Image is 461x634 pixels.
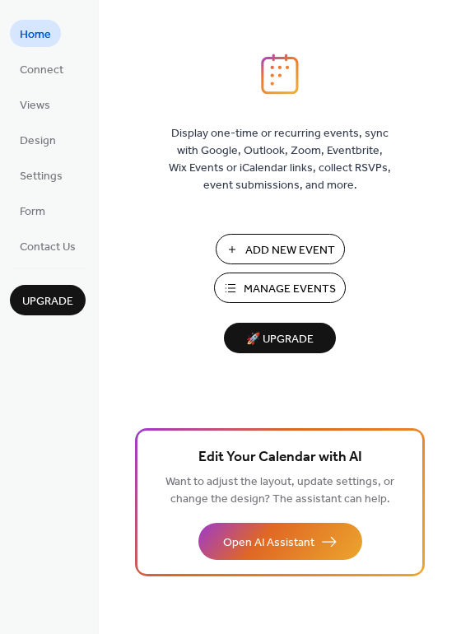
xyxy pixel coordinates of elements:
[10,126,66,153] a: Design
[169,125,391,194] span: Display one-time or recurring events, sync with Google, Outlook, Zoom, Eventbrite, Wix Events or ...
[216,234,345,264] button: Add New Event
[261,54,299,95] img: logo_icon.svg
[10,285,86,315] button: Upgrade
[10,197,55,224] a: Form
[198,523,362,560] button: Open AI Assistant
[10,161,72,189] a: Settings
[20,168,63,185] span: Settings
[244,281,336,298] span: Manage Events
[20,62,63,79] span: Connect
[20,203,45,221] span: Form
[198,446,362,469] span: Edit Your Calendar with AI
[245,242,335,259] span: Add New Event
[20,26,51,44] span: Home
[20,97,50,114] span: Views
[10,55,73,82] a: Connect
[224,323,336,353] button: 🚀 Upgrade
[214,273,346,303] button: Manage Events
[10,91,60,118] a: Views
[234,329,326,351] span: 🚀 Upgrade
[22,293,73,310] span: Upgrade
[165,471,394,510] span: Want to adjust the layout, update settings, or change the design? The assistant can help.
[10,232,86,259] a: Contact Us
[10,20,61,47] a: Home
[223,534,314,552] span: Open AI Assistant
[20,133,56,150] span: Design
[20,239,76,256] span: Contact Us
